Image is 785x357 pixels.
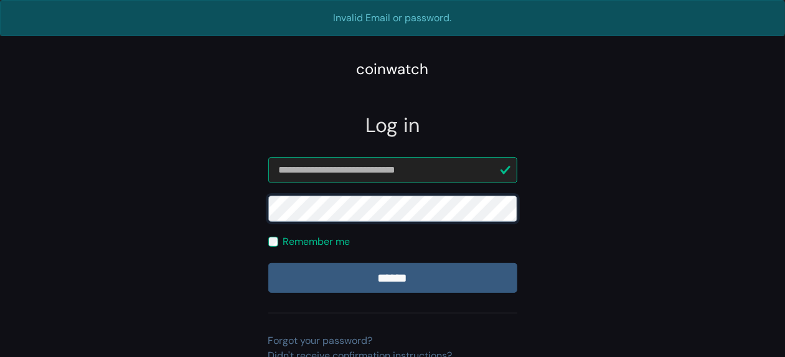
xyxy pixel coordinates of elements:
a: coinwatch [357,64,429,77]
a: Forgot your password? [268,334,373,347]
div: coinwatch [357,58,429,80]
h2: Log in [268,113,517,137]
label: Remember me [283,234,350,249]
